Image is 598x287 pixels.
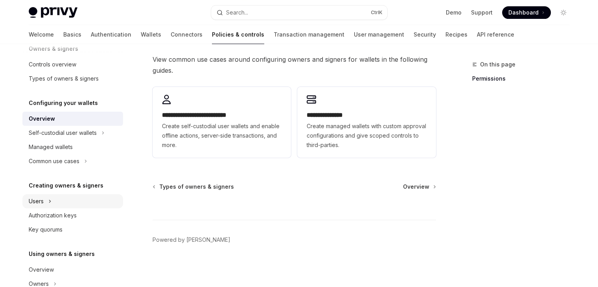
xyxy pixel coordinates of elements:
a: Security [414,25,436,44]
a: Powered by [PERSON_NAME] [153,236,230,244]
a: Managed wallets [22,140,123,154]
span: View common use cases around configuring owners and signers for wallets in the following guides. [153,54,436,76]
h5: Using owners & signers [29,249,95,259]
a: Connectors [171,25,202,44]
div: Self-custodial user wallets [29,128,97,138]
div: Users [29,197,44,206]
a: Demo [446,9,462,17]
div: Overview [29,114,55,123]
div: Controls overview [29,60,76,69]
div: Types of owners & signers [29,74,99,83]
a: Transaction management [274,25,344,44]
a: Overview [403,183,435,191]
a: Welcome [29,25,54,44]
div: Managed wallets [29,142,73,152]
a: User management [354,25,404,44]
div: Authorization keys [29,211,77,220]
a: Types of owners & signers [22,72,123,86]
a: Basics [63,25,81,44]
span: On this page [480,60,515,69]
a: Authorization keys [22,208,123,223]
div: Key quorums [29,225,63,234]
a: Overview [22,112,123,126]
span: Create self-custodial user wallets and enable offline actions, server-side transactions, and more. [162,121,282,150]
div: Search... [226,8,248,17]
span: Types of owners & signers [159,183,234,191]
a: **** **** *****Create managed wallets with custom approval configurations and give scoped control... [297,87,436,158]
button: Toggle dark mode [557,6,570,19]
button: Search...CtrlK [211,6,387,20]
span: Create managed wallets with custom approval configurations and give scoped controls to third-part... [307,121,426,150]
a: Authentication [91,25,131,44]
a: Support [471,9,493,17]
a: Controls overview [22,57,123,72]
span: Overview [403,183,429,191]
a: Wallets [141,25,161,44]
a: Permissions [472,72,576,85]
a: Recipes [445,25,467,44]
img: light logo [29,7,77,18]
a: Overview [22,263,123,277]
a: Dashboard [502,6,551,19]
a: Policies & controls [212,25,264,44]
div: Common use cases [29,156,79,166]
h5: Configuring your wallets [29,98,98,108]
a: Types of owners & signers [153,183,234,191]
h5: Creating owners & signers [29,181,103,190]
div: Overview [29,265,54,274]
span: Ctrl K [371,9,383,16]
a: API reference [477,25,514,44]
span: Dashboard [508,9,539,17]
a: Key quorums [22,223,123,237]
